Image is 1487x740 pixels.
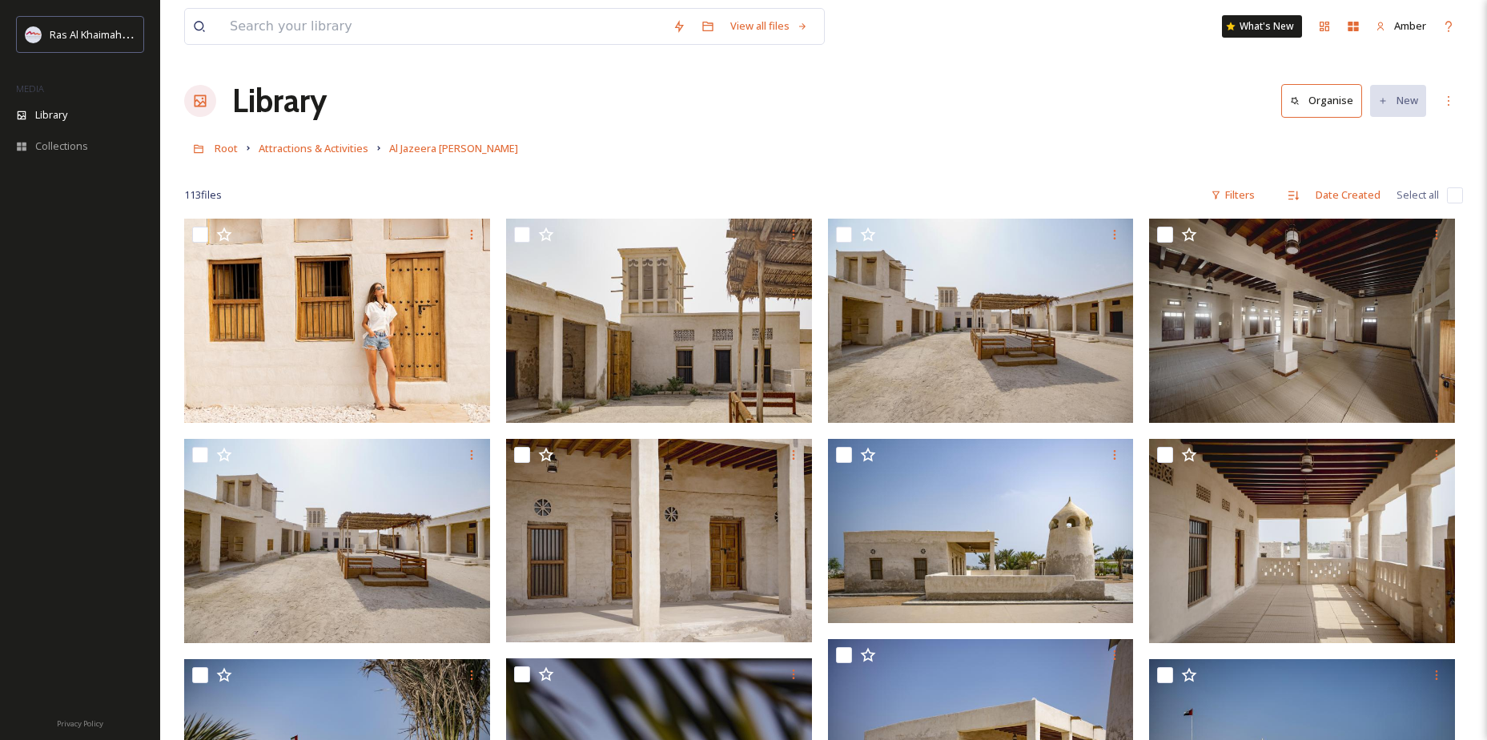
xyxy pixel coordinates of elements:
a: Root [215,139,238,158]
div: Filters [1203,179,1263,211]
div: Date Created [1308,179,1389,211]
span: Ras Al Khaimah Tourism Development Authority [50,26,276,42]
a: Library [232,77,327,125]
img: Al Jazeera Al Hamra.jpg [1149,219,1455,423]
span: Al Jazeera [PERSON_NAME] [389,141,518,155]
img: Al Jazeera Al Hamra.jpg [506,219,812,422]
a: Attractions & Activities [259,139,368,158]
span: Amber [1394,18,1426,33]
img: Al Jazeera Al Hamra.jpg [828,219,1134,423]
a: Privacy Policy [57,713,103,732]
a: Organise [1281,84,1370,117]
span: Library [35,107,67,123]
img: Lady in Al Jazeera Al Hamra.jpg [184,219,490,423]
img: Al Jazeera Al Hamra.jpg [506,439,812,643]
span: Attractions & Activities [259,141,368,155]
a: View all files [722,10,816,42]
img: Al Jazeera Al Hamra.jpg [1149,439,1455,643]
span: MEDIA [16,82,44,95]
img: Al Jazeera Al Hamra.jpg [184,439,490,643]
button: Organise [1281,84,1362,117]
img: Al Jazeera Al Hamra.jpg [828,439,1134,623]
a: What's New [1222,15,1302,38]
span: Root [215,141,238,155]
span: Privacy Policy [57,718,103,729]
a: Al Jazeera [PERSON_NAME] [389,139,518,158]
img: Logo_RAKTDA_RGB-01.png [26,26,42,42]
span: Collections [35,139,88,154]
button: New [1370,85,1426,116]
a: Amber [1368,10,1434,42]
input: Search your library [222,9,665,44]
span: Select all [1397,187,1439,203]
span: 113 file s [184,187,222,203]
